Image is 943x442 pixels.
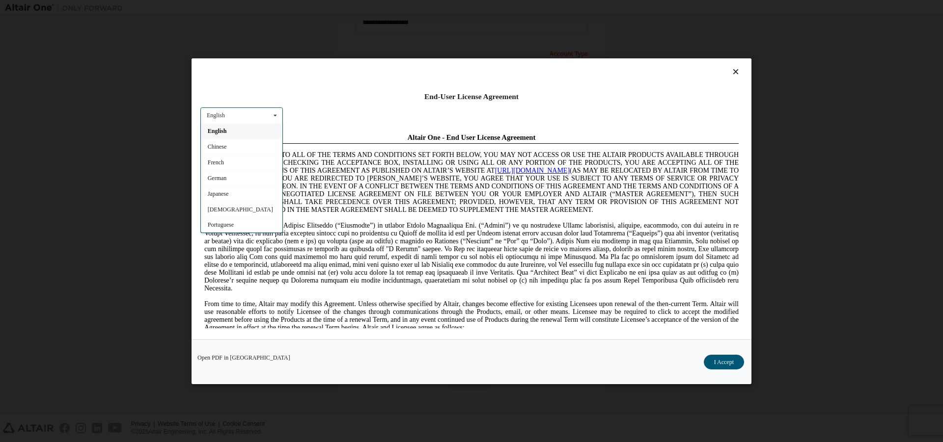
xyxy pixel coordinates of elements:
[4,171,538,202] span: From time to time, Altair may modify this Agreement. Unless otherwise specified by Altair, change...
[4,92,538,162] span: Lore Ipsumd Sit Ame Cons Adipisc Elitseddo (“Eiusmodte”) in utlabor Etdolo Magnaaliqua Eni. (“Adm...
[208,128,227,134] span: English
[208,158,224,165] span: French
[207,4,335,12] span: Altair One - End User License Agreement
[208,190,229,197] span: Japanese
[208,221,234,228] span: Portuguese
[208,206,273,212] span: [DEMOGRAPHIC_DATA]
[4,22,538,84] span: IF YOU DO NOT AGREE TO ALL OF THE TERMS AND CONDITIONS SET FORTH BELOW, YOU MAY NOT ACCESS OR USE...
[208,143,227,150] span: Chinese
[197,354,290,360] a: Open PDF in [GEOGRAPHIC_DATA]
[704,354,744,369] button: I Accept
[295,37,369,45] a: [URL][DOMAIN_NAME]
[208,174,227,181] span: German
[200,92,743,102] div: End-User License Agreement
[207,112,225,118] div: English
